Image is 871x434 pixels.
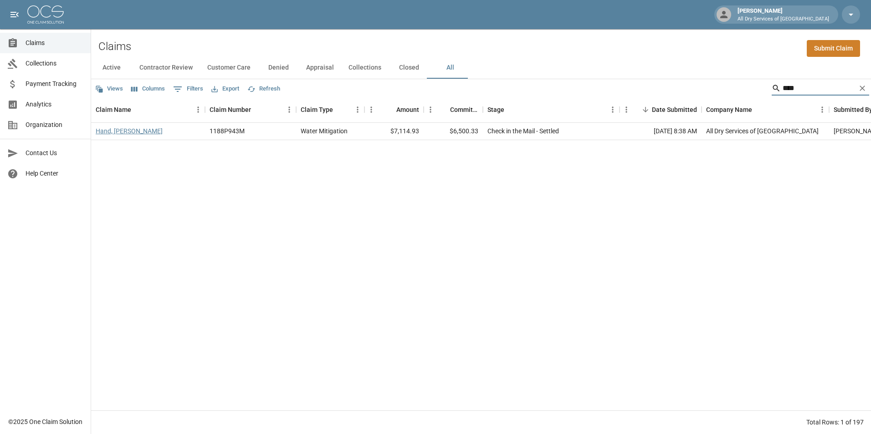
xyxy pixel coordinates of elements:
span: Help Center [26,169,83,178]
div: Claim Name [91,97,205,122]
button: Denied [258,57,299,79]
button: Closed [389,57,430,79]
span: Organization [26,120,83,130]
button: Menu [191,103,205,116]
div: Check in the Mail - Settled [487,126,559,136]
button: Menu [424,103,437,116]
button: Sort [752,103,765,116]
button: Menu [620,103,633,116]
button: Active [91,57,132,79]
button: open drawer [5,5,24,24]
button: Sort [437,103,450,116]
div: $7,114.93 [364,123,424,140]
div: Date Submitted [652,97,697,122]
button: Views [93,82,125,96]
div: Total Rows: 1 of 197 [806,418,864,427]
div: Claim Number [210,97,251,122]
span: Analytics [26,100,83,109]
div: dynamic tabs [91,57,871,79]
button: Menu [282,103,296,116]
button: Sort [251,103,264,116]
div: Date Submitted [620,97,702,122]
div: Stage [483,97,620,122]
div: Claim Number [205,97,296,122]
div: Company Name [706,97,752,122]
button: Sort [384,103,396,116]
button: Sort [504,103,517,116]
button: Collections [341,57,389,79]
button: Export [209,82,241,96]
div: All Dry Services of Atlanta [706,126,819,136]
button: Select columns [129,82,167,96]
button: Appraisal [299,57,341,79]
div: [PERSON_NAME] [734,6,833,23]
button: Menu [351,103,364,116]
button: All [430,57,471,79]
div: Claim Type [296,97,364,122]
button: Clear [856,81,869,95]
div: Amount [396,97,419,122]
button: Sort [333,103,346,116]
button: Show filters [171,82,205,96]
div: [DATE] 8:38 AM [620,123,702,140]
button: Refresh [245,82,282,96]
span: Claims [26,38,83,48]
button: Menu [815,103,829,116]
div: Committed Amount [424,97,483,122]
img: ocs-logo-white-transparent.png [27,5,64,24]
h2: Claims [98,40,131,53]
div: Amount [364,97,424,122]
button: Sort [639,103,652,116]
span: Collections [26,59,83,68]
button: Menu [364,103,378,116]
div: Search [772,81,869,97]
div: Stage [487,97,504,122]
p: All Dry Services of [GEOGRAPHIC_DATA] [738,15,829,23]
a: Hand, [PERSON_NAME] [96,126,163,136]
div: Claim Type [301,97,333,122]
button: Contractor Review [132,57,200,79]
button: Sort [131,103,144,116]
div: Committed Amount [450,97,478,122]
span: Contact Us [26,148,83,158]
div: Claim Name [96,97,131,122]
div: $6,500.33 [424,123,483,140]
button: Customer Care [200,57,258,79]
button: Menu [606,103,620,116]
div: Water Mitigation [301,126,348,136]
div: © 2025 One Claim Solution [8,417,82,426]
span: Payment Tracking [26,79,83,89]
div: Company Name [702,97,829,122]
a: Submit Claim [807,40,860,57]
div: 1188P943M [210,126,245,136]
